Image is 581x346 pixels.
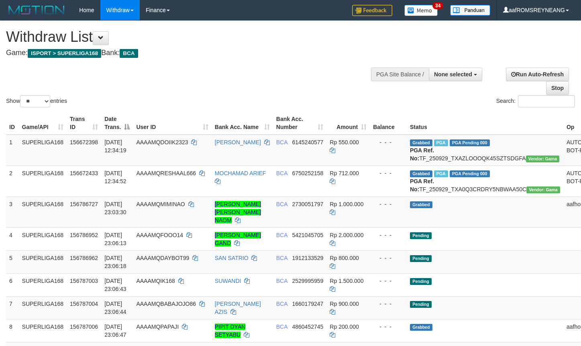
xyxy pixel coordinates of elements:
span: Rp 900.000 [330,301,359,307]
span: [DATE] 23:06:18 [104,255,126,269]
span: Rp 2.000.000 [330,232,363,238]
img: Button%20Memo.svg [404,5,438,16]
span: Rp 1.500.000 [330,278,363,284]
span: AAAAMQPAPAJI [136,323,179,330]
span: Copy 1912133529 to clipboard [292,255,323,261]
span: BCA [276,139,287,145]
span: [DATE] 23:06:43 [104,278,126,292]
a: [PERSON_NAME] GAND [215,232,261,246]
div: - - - [373,277,404,285]
span: Grabbed [410,170,432,177]
span: Pending [410,301,432,308]
th: Bank Acc. Number: activate to sort column ascending [273,112,327,135]
span: ISPORT > SUPERLIGA168 [28,49,101,58]
a: MOCHAMAD ARIEF [215,170,266,176]
th: Balance [370,112,407,135]
span: Grabbed [410,201,432,208]
span: AAAAMQRESHAAL666 [136,170,196,176]
span: 34 [432,2,443,9]
span: Marked by aafsoycanthlai [434,170,448,177]
span: AAAAMQDOIIK2323 [136,139,188,145]
div: - - - [373,231,404,239]
span: 156787004 [70,301,98,307]
td: 3 [6,197,19,227]
span: BCA [276,201,287,207]
div: - - - [373,254,404,262]
span: 156787003 [70,278,98,284]
span: Copy 2529995959 to clipboard [292,278,323,284]
td: SUPERLIGA168 [19,296,67,319]
th: Status [407,112,563,135]
span: Rp 800.000 [330,255,359,261]
div: - - - [373,300,404,308]
h4: Game: Bank: [6,49,379,57]
span: AAAAMQIK168 [136,278,175,284]
a: Stop [546,81,569,95]
label: Search: [496,95,575,107]
span: Rp 1.000.000 [330,201,363,207]
span: Rp 712.000 [330,170,359,176]
td: 5 [6,250,19,273]
span: Copy 2730051797 to clipboard [292,201,323,207]
span: 156786952 [70,232,98,238]
th: User ID: activate to sort column ascending [133,112,211,135]
b: PGA Ref. No: [410,147,434,162]
th: Amount: activate to sort column ascending [326,112,370,135]
b: PGA Ref. No: [410,178,434,192]
td: SUPERLIGA168 [19,135,67,166]
img: Feedback.jpg [352,5,392,16]
div: - - - [373,323,404,331]
td: SUPERLIGA168 [19,273,67,296]
span: Rp 200.000 [330,323,359,330]
span: BCA [276,170,287,176]
th: Trans ID: activate to sort column ascending [67,112,101,135]
span: 156786962 [70,255,98,261]
span: 156672433 [70,170,98,176]
a: Run Auto-Refresh [506,68,569,81]
a: SAN SATRIO [215,255,249,261]
span: Grabbed [410,324,432,331]
span: AAAAMQDAYBOT99 [136,255,189,261]
span: [DATE] 23:03:30 [104,201,126,215]
td: SUPERLIGA168 [19,250,67,273]
span: PGA Pending [450,170,490,177]
td: 7 [6,296,19,319]
th: Bank Acc. Name: activate to sort column ascending [212,112,273,135]
a: SUWANDI [215,278,241,284]
span: BCA [276,232,287,238]
div: - - - [373,200,404,208]
img: MOTION_logo.png [6,4,67,16]
span: Pending [410,232,432,239]
td: SUPERLIGA168 [19,319,67,342]
label: Show entries [6,95,67,107]
span: Copy 5421045705 to clipboard [292,232,323,238]
span: [DATE] 23:06:13 [104,232,126,246]
span: BCA [276,255,287,261]
th: Game/API: activate to sort column ascending [19,112,67,135]
span: [DATE] 23:06:47 [104,323,126,338]
div: - - - [373,169,404,177]
div: PGA Site Balance / [371,68,429,81]
span: None selected [434,71,472,78]
td: 6 [6,273,19,296]
span: [DATE] 12:34:19 [104,139,126,154]
td: SUPERLIGA168 [19,197,67,227]
span: Copy 6145240577 to clipboard [292,139,323,145]
span: [DATE] 23:06:44 [104,301,126,315]
a: [PERSON_NAME] [215,139,261,145]
span: Pending [410,278,432,285]
span: Vendor URL: https://trx31.1velocity.biz [526,186,560,193]
button: None selected [429,68,482,81]
span: PGA Pending [450,139,490,146]
span: BCA [276,301,287,307]
span: Copy 6750252158 to clipboard [292,170,323,176]
img: panduan.png [450,5,490,16]
span: Copy 4860452745 to clipboard [292,323,323,330]
span: AAAAMQFOOO14 [136,232,183,238]
input: Search: [518,95,575,107]
td: 1 [6,135,19,166]
td: 2 [6,166,19,197]
select: Showentries [20,95,50,107]
span: 156787006 [70,323,98,330]
h1: Withdraw List [6,29,379,45]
